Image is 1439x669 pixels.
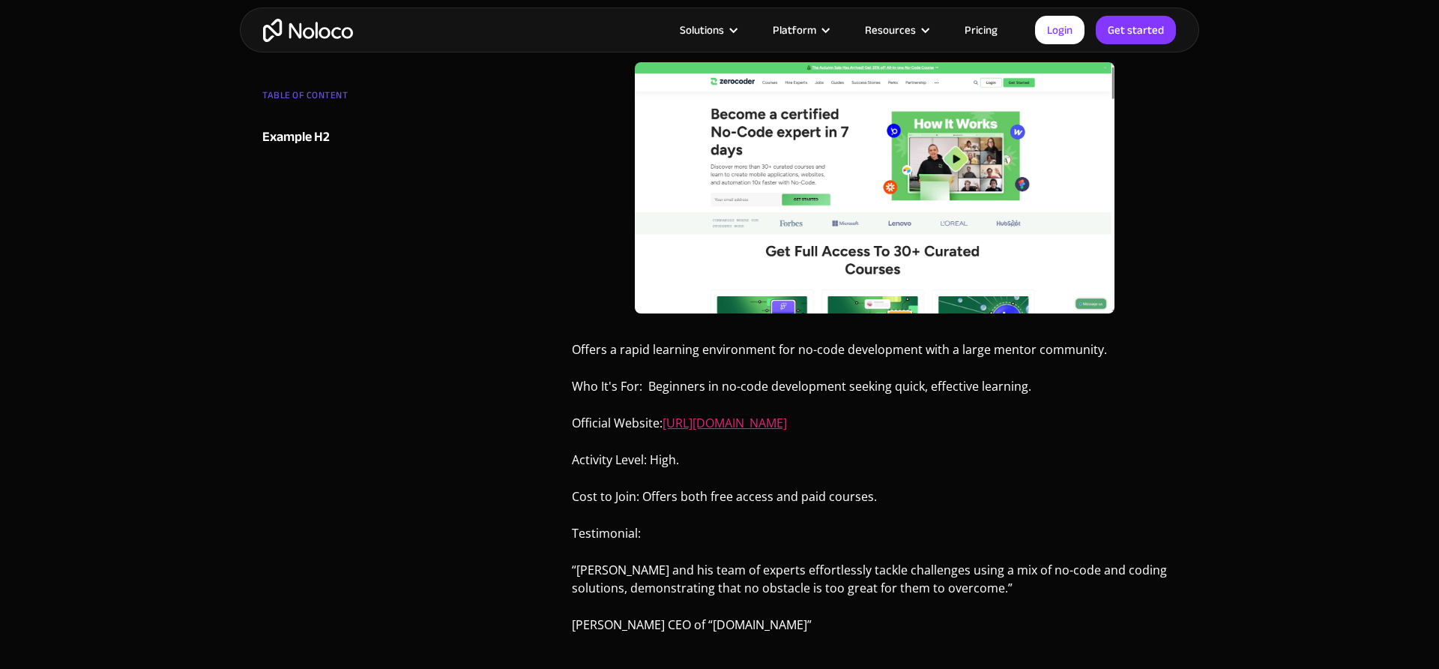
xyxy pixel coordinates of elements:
a: Example H2 [262,126,444,148]
p: Who It's For: Beginners in no-code development seeking quick, effective learning. [572,377,1177,406]
p: Offers a rapid learning environment for no-code development with a large mentor community. [572,340,1177,370]
a: home [263,19,353,42]
div: Platform [773,20,816,40]
p: Cost to Join: Offers both free access and paid courses. [572,487,1177,517]
a: Login [1035,16,1084,44]
div: Solutions [661,20,754,40]
div: Example H2 [262,126,330,148]
div: Platform [754,20,846,40]
a: Pricing [946,20,1016,40]
p: Activity Level: High. [572,451,1177,480]
div: Resources [865,20,916,40]
p: “[PERSON_NAME] and his team of experts effortlessly tackle challenges using a mix of no-code and ... [572,561,1177,608]
p: Testimonial: [572,524,1177,553]
div: Solutions [680,20,724,40]
div: TABLE OF CONTENT [262,84,444,114]
a: [URL][DOMAIN_NAME] [663,415,787,431]
a: Get started [1096,16,1176,44]
p: Official Website: [572,414,1177,443]
p: [PERSON_NAME] CEO of “[DOMAIN_NAME]” [572,616,1177,645]
div: Resources [846,20,946,40]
